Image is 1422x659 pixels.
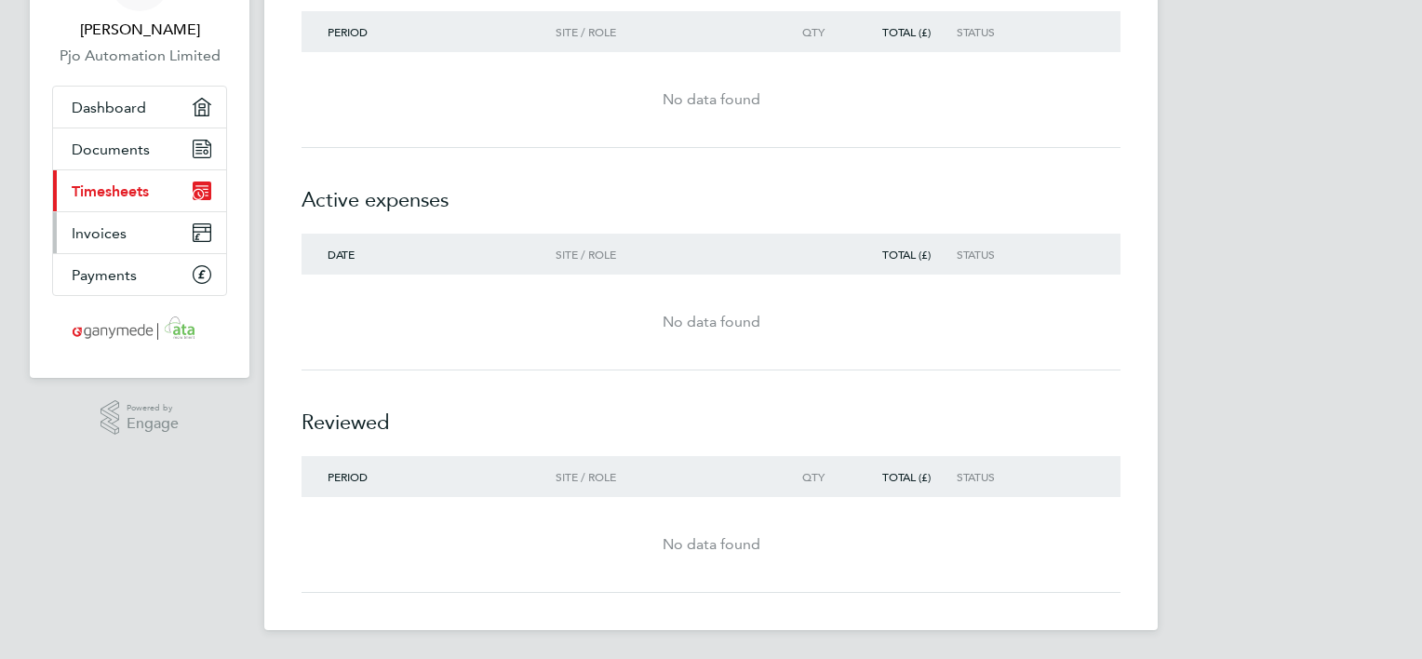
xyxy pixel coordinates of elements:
div: Site / Role [556,470,769,483]
span: Documents [72,141,150,158]
h2: Active expenses [302,148,1120,234]
span: Timesheets [72,182,149,200]
div: Date [302,248,556,261]
div: Total (£) [851,470,957,483]
div: Status [957,470,1071,483]
a: Dashboard [53,87,226,128]
div: No data found [302,88,1120,111]
a: Invoices [53,212,226,253]
span: Engage [127,416,179,432]
img: ganymedesolutions-logo-retina.png [67,315,213,344]
span: Payments [72,266,137,284]
span: Period [328,24,368,39]
span: Period [328,469,368,484]
div: Status [957,25,1071,38]
a: Pjo Automation Limited [52,45,227,67]
span: Invoices [72,224,127,242]
a: Payments [53,254,226,295]
span: Powered by [127,400,179,416]
h2: Reviewed [302,370,1120,456]
div: Site / Role [556,25,769,38]
div: No data found [302,311,1120,333]
div: Qty [769,25,851,38]
div: Total (£) [851,25,957,38]
a: Timesheets [53,170,226,211]
div: No data found [302,533,1120,556]
div: Site / Role [556,248,769,261]
a: Powered byEngage [101,400,180,436]
div: Total (£) [851,248,957,261]
span: Piotr Olesinski [52,19,227,41]
span: Dashboard [72,99,146,116]
div: Status [957,248,1071,261]
div: Qty [769,470,851,483]
a: Documents [53,128,226,169]
a: Go to home page [52,315,227,344]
